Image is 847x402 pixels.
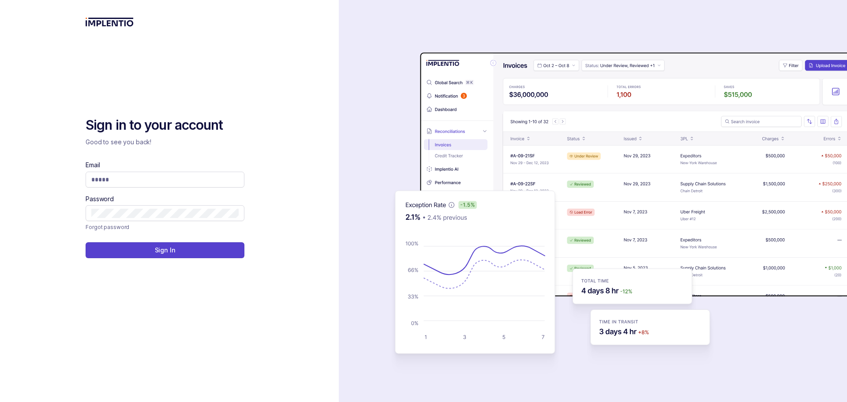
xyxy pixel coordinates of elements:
p: Forgot password [86,223,129,232]
label: Email [86,161,100,169]
button: Sign In [86,242,244,258]
img: logo [86,18,134,26]
p: Sign In [155,246,176,255]
h2: Sign in to your account [86,116,244,134]
label: Password [86,195,114,203]
a: Link Forgot password [86,223,129,232]
p: Good to see you back! [86,138,244,147]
